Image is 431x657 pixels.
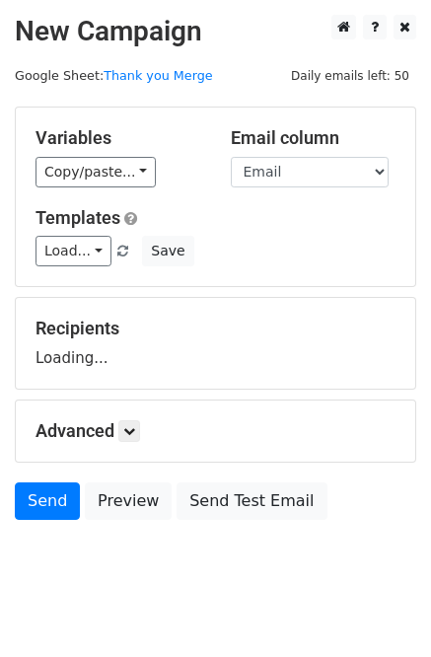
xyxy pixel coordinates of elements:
h2: New Campaign [15,15,416,48]
h5: Email column [231,127,396,149]
h5: Advanced [36,420,395,442]
h5: Recipients [36,318,395,339]
a: Send [15,482,80,520]
a: Daily emails left: 50 [284,68,416,83]
a: Templates [36,207,120,228]
a: Preview [85,482,172,520]
button: Save [142,236,193,266]
a: Load... [36,236,111,266]
span: Daily emails left: 50 [284,65,416,87]
a: Copy/paste... [36,157,156,187]
a: Send Test Email [177,482,326,520]
a: Thank you Merge [104,68,212,83]
small: Google Sheet: [15,68,213,83]
div: Loading... [36,318,395,369]
h5: Variables [36,127,201,149]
